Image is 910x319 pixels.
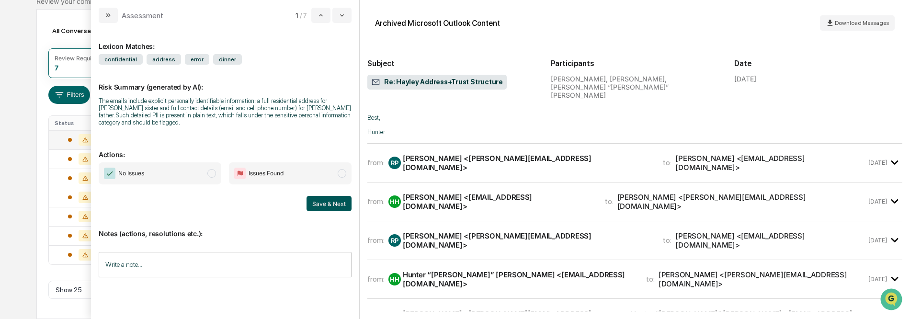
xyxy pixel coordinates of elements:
[403,231,651,250] div: [PERSON_NAME] <[PERSON_NAME][EMAIL_ADDRESS][DOMAIN_NAME]>
[551,59,719,68] h2: Participants
[388,195,401,208] div: HH
[10,140,17,148] div: 🔎
[49,116,111,130] th: Status
[68,162,116,170] a: Powered byPylon
[19,139,60,148] span: Data Lookup
[367,128,902,136] p: Hunter
[734,59,902,68] h2: Date
[48,23,121,38] div: All Conversations
[388,157,401,169] div: RP
[48,86,90,104] button: Filters
[10,73,27,91] img: 1746055101610-c473b297-6a78-478c-a979-82029cc54cd1
[99,218,352,238] p: Notes (actions, resolutions etc.):
[868,159,887,166] time: Wednesday, September 17, 2025 at 1:43:32 PM
[663,158,671,167] span: to:
[388,234,401,247] div: RP
[66,117,123,134] a: 🗄️Attestations
[868,275,887,283] time: Thursday, September 18, 2025 at 1:48:22 PM
[69,122,77,129] div: 🗄️
[99,31,352,50] div: Lexicon Matches:
[367,197,385,206] span: from:
[147,54,181,65] span: address
[868,237,887,244] time: Thursday, September 18, 2025 at 1:39:38 PM
[6,135,64,152] a: 🔎Data Lookup
[79,121,119,130] span: Attestations
[659,270,866,288] div: [PERSON_NAME] <[PERSON_NAME][EMAIL_ADDRESS][DOMAIN_NAME]>
[99,54,143,65] span: confidential
[734,75,756,83] div: [DATE]
[367,59,535,68] h2: Subject
[300,11,309,19] span: / 7
[388,273,401,285] div: HH
[371,78,503,87] span: Re: Hayley Address+Trust Structure
[234,168,246,179] img: Flag
[249,169,284,178] span: Issues Found
[10,20,174,35] p: How can we help?
[868,198,887,205] time: Thursday, September 18, 2025 at 10:00:37 AM
[33,83,121,91] div: We're available if you need us!
[605,197,614,206] span: to:
[646,274,655,284] span: to:
[835,20,889,26] span: Download Messages
[675,231,866,250] div: [PERSON_NAME] <[EMAIL_ADDRESS][DOMAIN_NAME]>
[118,169,144,178] span: No Issues
[367,158,385,167] span: from:
[99,97,352,126] div: The emails include explicit personally identifiable information: a full residential address for [...
[296,11,298,19] span: 1
[367,236,385,245] span: from:
[663,236,671,245] span: to:
[617,193,866,211] div: [PERSON_NAME] <[PERSON_NAME][EMAIL_ADDRESS][DOMAIN_NAME]>
[104,168,115,179] img: Checkmark
[6,117,66,134] a: 🖐️Preclearance
[551,75,719,99] div: [PERSON_NAME], [PERSON_NAME], [PERSON_NAME] “[PERSON_NAME]” [PERSON_NAME]
[403,193,593,211] div: [PERSON_NAME] <[EMAIL_ADDRESS][DOMAIN_NAME]>
[675,154,866,172] div: [PERSON_NAME] <[EMAIL_ADDRESS][DOMAIN_NAME]>
[99,139,352,159] p: Actions:
[122,11,163,20] div: Assessment
[367,274,385,284] span: from:
[213,54,242,65] span: dinner
[879,287,905,313] iframe: Open customer support
[55,64,58,72] div: 7
[95,162,116,170] span: Pylon
[99,71,352,91] p: Risk Summary (generated by AI):
[375,19,500,28] div: Archived Microsoft Outlook Content
[367,114,902,121] p: Best,
[403,270,635,288] div: Hunter “[PERSON_NAME]” [PERSON_NAME] <[EMAIL_ADDRESS][DOMAIN_NAME]>
[33,73,157,83] div: Start new chat
[10,122,17,129] div: 🖐️
[55,55,101,62] div: Review Required
[163,76,174,88] button: Start new chat
[403,154,651,172] div: [PERSON_NAME] <[PERSON_NAME][EMAIL_ADDRESS][DOMAIN_NAME]>
[820,15,895,31] button: Download Messages
[185,54,209,65] span: error
[19,121,62,130] span: Preclearance
[307,196,352,211] button: Save & Next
